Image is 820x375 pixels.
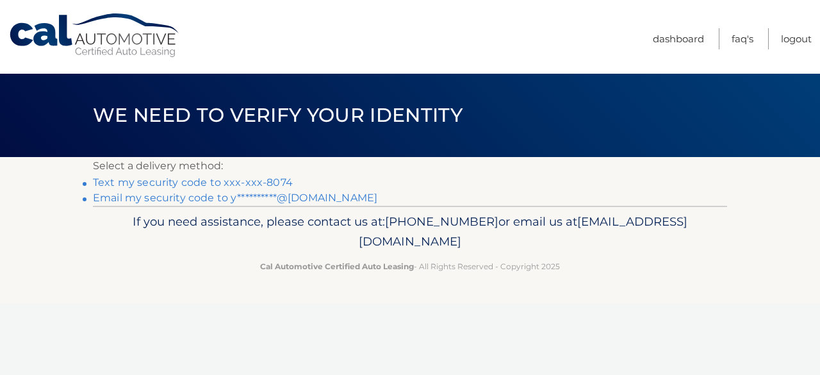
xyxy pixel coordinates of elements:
[653,28,704,49] a: Dashboard
[101,212,719,253] p: If you need assistance, please contact us at: or email us at
[101,260,719,273] p: - All Rights Reserved - Copyright 2025
[8,13,181,58] a: Cal Automotive
[260,262,414,271] strong: Cal Automotive Certified Auto Leasing
[93,192,377,204] a: Email my security code to y**********@[DOMAIN_NAME]
[93,157,727,175] p: Select a delivery method:
[93,176,293,188] a: Text my security code to xxx-xxx-8074
[781,28,812,49] a: Logout
[93,103,463,127] span: We need to verify your identity
[385,214,498,229] span: [PHONE_NUMBER]
[732,28,753,49] a: FAQ's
